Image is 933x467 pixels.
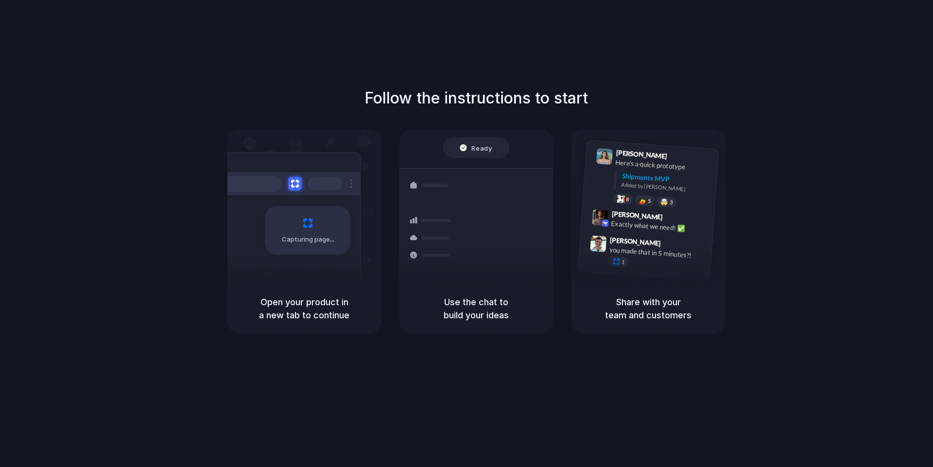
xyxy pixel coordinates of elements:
[622,259,625,265] span: 1
[609,245,706,261] div: you made that in 5 minutes?!
[670,200,673,205] span: 3
[282,235,336,244] span: Capturing page
[626,197,629,202] span: 8
[615,157,712,174] div: Here's a quick prototype
[239,295,369,322] h5: Open your product in a new tab to continue
[472,143,492,153] span: Ready
[622,171,711,187] div: Shipments MVP
[660,199,669,206] div: 🤯
[583,295,713,322] h5: Share with your team and customers
[621,181,710,195] div: Added by [PERSON_NAME]
[670,152,690,164] span: 9:41 AM
[666,213,686,225] span: 9:42 AM
[411,295,541,322] h5: Use the chat to build your ideas
[664,240,684,251] span: 9:47 AM
[611,219,708,235] div: Exactly what we need! ✅
[611,208,663,223] span: [PERSON_NAME]
[648,198,651,204] span: 5
[364,86,588,110] h1: Follow the instructions to start
[616,147,667,161] span: [PERSON_NAME]
[610,235,661,249] span: [PERSON_NAME]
